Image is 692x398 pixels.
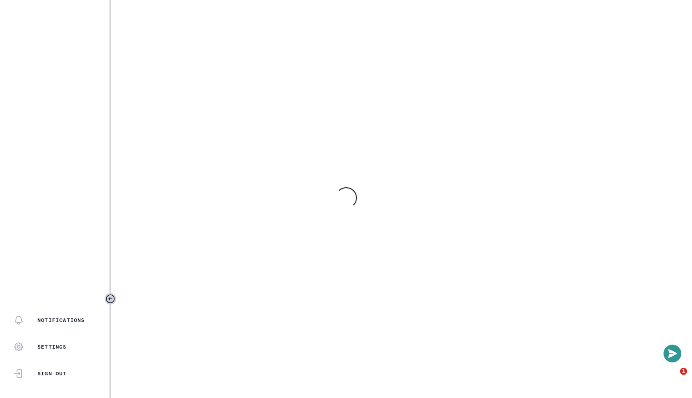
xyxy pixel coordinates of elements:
button: Open or close messaging widget [664,345,681,362]
p: Sign Out [37,370,67,377]
iframe: Intercom live chat [662,368,683,389]
p: Settings [37,343,67,350]
button: Toggle sidebar [105,293,116,305]
span: 1 [680,368,687,375]
p: Notifications [37,317,85,324]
